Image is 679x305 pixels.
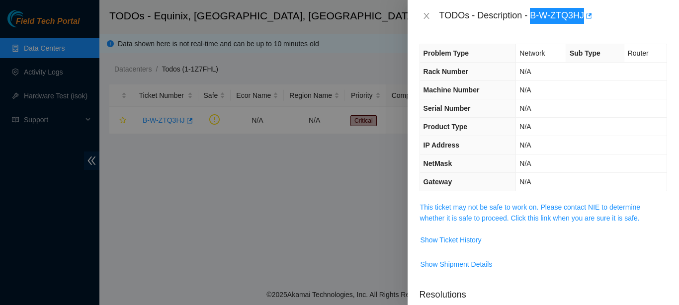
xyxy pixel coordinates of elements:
span: N/A [519,123,531,131]
span: Serial Number [424,104,471,112]
div: TODOs - Description - B-W-ZTQ3HJ [439,8,667,24]
button: Close [420,11,433,21]
span: NetMask [424,159,452,167]
span: IP Address [424,141,459,149]
span: N/A [519,159,531,167]
a: This ticket may not be safe to work on. Please contact NIE to determine whether it is safe to pro... [420,203,641,222]
button: Show Shipment Details [420,256,493,272]
button: Show Ticket History [420,232,482,248]
span: Router [628,49,649,57]
span: Show Shipment Details [421,259,493,270]
span: N/A [519,104,531,112]
span: N/A [519,86,531,94]
p: Resolutions [420,280,667,302]
span: Sub Type [570,49,600,57]
span: Machine Number [424,86,480,94]
span: Problem Type [424,49,469,57]
span: Rack Number [424,68,468,76]
span: close [423,12,430,20]
span: Gateway [424,178,452,186]
span: Show Ticket History [421,234,482,245]
span: N/A [519,141,531,149]
span: Network [519,49,545,57]
span: N/A [519,178,531,186]
span: N/A [519,68,531,76]
span: Product Type [424,123,467,131]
